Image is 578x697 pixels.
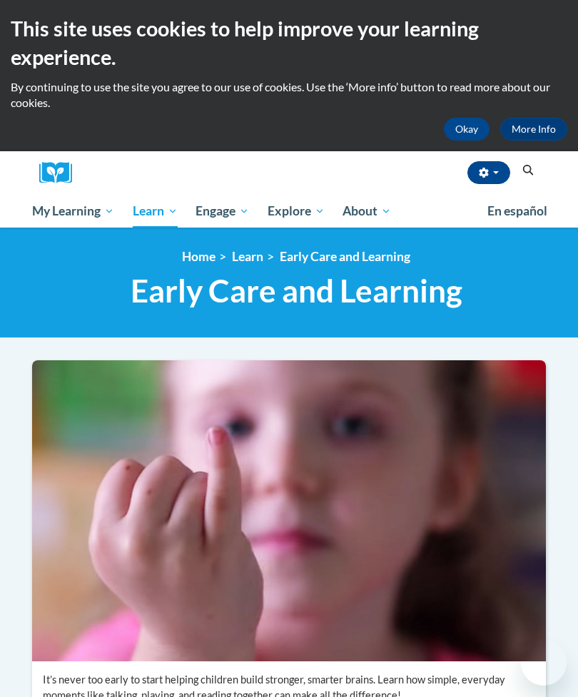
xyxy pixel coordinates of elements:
[487,203,547,218] span: En español
[186,195,258,228] a: Engage
[258,195,334,228] a: Explore
[521,640,567,686] iframe: Button to launch messaging window
[23,195,123,228] a: My Learning
[21,195,557,228] div: Main menu
[131,272,462,310] span: Early Care and Learning
[444,118,490,141] button: Okay
[196,203,249,220] span: Engage
[39,162,82,184] a: Cox Campus
[467,161,510,184] button: Account Settings
[232,249,263,264] a: Learn
[39,162,82,184] img: Logo brand
[478,196,557,226] a: En español
[517,162,539,179] button: Search
[182,249,216,264] a: Home
[11,14,567,72] h2: This site uses cookies to help improve your learning experience.
[280,249,410,264] a: Early Care and Learning
[32,203,114,220] span: My Learning
[334,195,401,228] a: About
[123,195,187,228] a: Learn
[500,118,567,141] a: More Info
[268,203,325,220] span: Explore
[133,203,178,220] span: Learn
[11,79,567,111] p: By continuing to use the site you agree to our use of cookies. Use the ‘More info’ button to read...
[343,203,391,220] span: About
